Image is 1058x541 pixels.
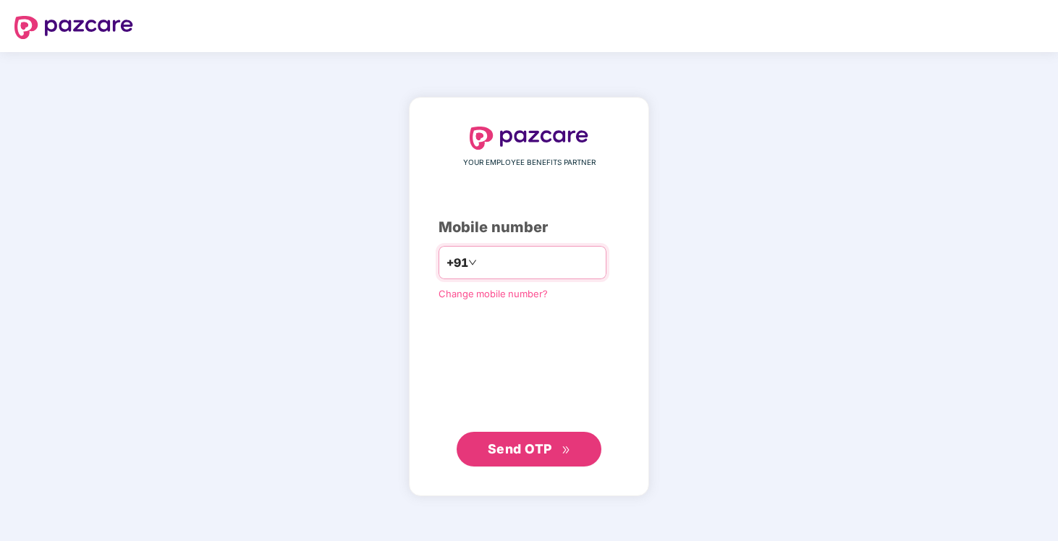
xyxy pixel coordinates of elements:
[439,216,619,239] div: Mobile number
[463,157,596,169] span: YOUR EMPLOYEE BENEFITS PARTNER
[447,254,468,272] span: +91
[439,288,548,299] a: Change mobile number?
[457,432,601,467] button: Send OTPdouble-right
[470,127,588,150] img: logo
[468,258,477,267] span: down
[562,446,571,455] span: double-right
[488,441,552,456] span: Send OTP
[14,16,133,39] img: logo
